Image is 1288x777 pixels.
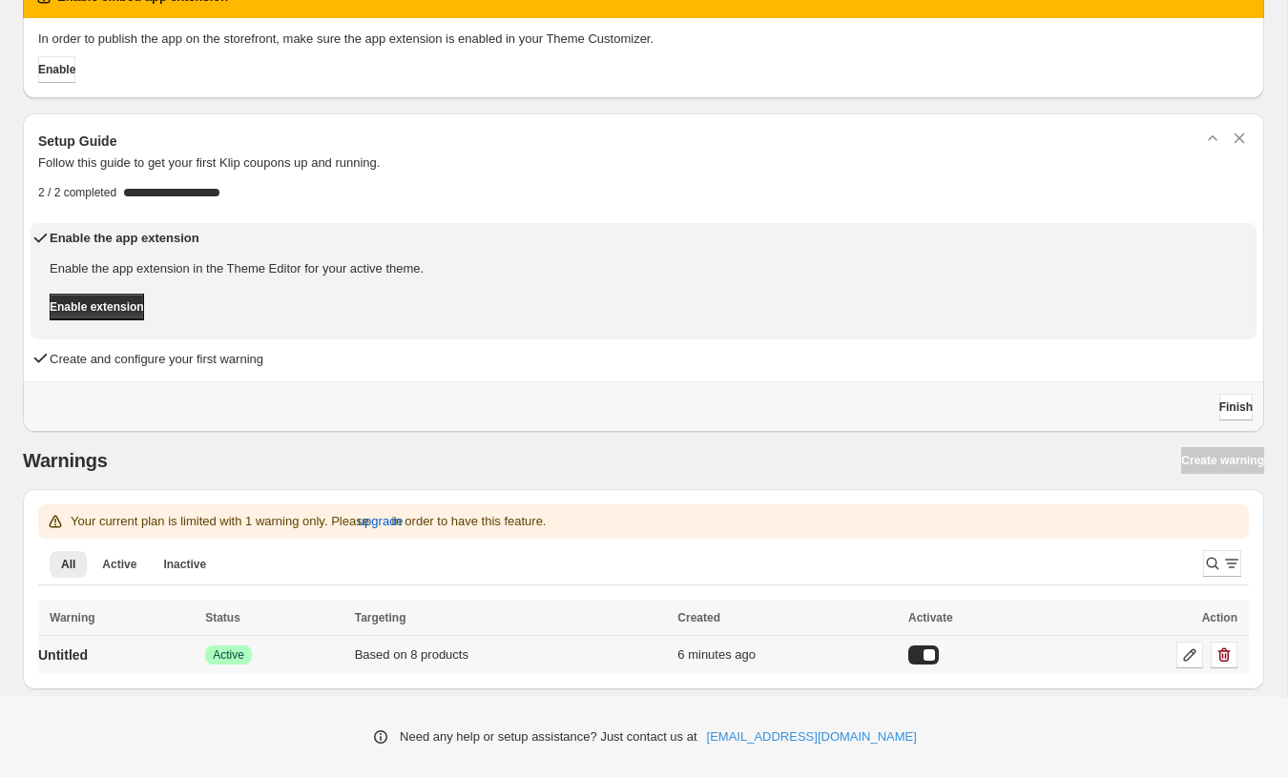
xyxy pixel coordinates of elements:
span: Finish [1219,399,1253,415]
span: Created [677,611,720,624]
p: Untitled [38,645,88,665]
div: 6 minutes ago [677,645,897,665]
h2: Warnings [23,449,108,472]
span: Inactive [163,557,206,572]
span: Status [205,611,240,624]
span: 2 / 2 completed [38,185,116,200]
span: All [61,557,75,572]
p: Follow this guide to get your first Klip coupons up and running. [38,153,1249,173]
p: In order to publish the app on the storefront, make sure the app extension is enabled in your The... [38,30,1249,49]
p: Your current plan is limited with 1 warning only. Please in order to have this feature. [71,512,546,531]
span: upgrade [358,512,404,531]
span: Targeting [355,611,406,624]
span: Enable extension [50,299,144,315]
button: Search and filter results [1203,550,1241,577]
a: Untitled [38,640,88,670]
button: Finish [1219,394,1253,420]
button: Enable [38,56,75,83]
h4: Create and configure your first warning [50,350,263,369]
span: Enable [38,62,75,77]
h4: Enable the app extension [50,229,429,248]
a: [EMAIL_ADDRESS][DOMAIN_NAME] [707,727,917,746]
button: upgrade [358,506,404,537]
div: Based on 8 products [355,645,667,665]
span: Activate [908,611,953,624]
p: Enable the app extension in the Theme Editor for your active theme. [50,259,424,278]
span: Active [213,647,244,663]
span: Active [102,557,136,572]
h3: Setup Guide [38,132,116,151]
span: Warning [50,611,95,624]
button: Enable extension [50,294,144,320]
span: Action [1202,611,1237,624]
